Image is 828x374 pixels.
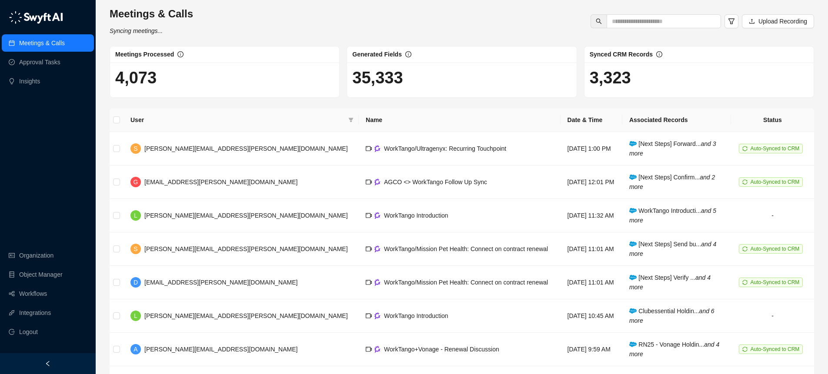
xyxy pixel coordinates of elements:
span: video-camera [366,146,372,152]
td: [DATE] 1:00 PM [561,132,622,165]
span: info-circle [177,51,184,57]
span: Auto-Synced to CRM [751,279,800,285]
span: L [134,311,137,321]
h1: 4,073 [115,68,334,88]
td: [DATE] 10:45 AM [561,299,622,333]
span: S [134,144,137,153]
span: video-camera [366,246,372,252]
img: gong-Dwh8HbPa.png [374,212,381,218]
span: [PERSON_NAME][EMAIL_ADDRESS][PERSON_NAME][DOMAIN_NAME] [144,245,348,252]
span: sync [742,179,748,185]
i: Syncing meetings... [110,27,163,34]
span: WorkTango/Mission Pet Health: Connect on contract renewal [384,245,548,252]
span: left [45,361,51,367]
span: [Next Steps] Confirm... [629,174,715,190]
span: Upload Recording [758,17,807,26]
i: and 4 more [629,241,716,257]
img: gong-Dwh8HbPa.png [374,245,381,252]
span: filter [347,113,355,126]
td: [DATE] 9:59 AM [561,333,622,366]
img: gong-Dwh8HbPa.png [374,312,381,319]
span: WorkTango Introduction [384,312,448,319]
th: Date & Time [561,108,622,132]
td: - [731,299,814,333]
span: [PERSON_NAME][EMAIL_ADDRESS][PERSON_NAME][DOMAIN_NAME] [144,312,348,319]
a: Organization [19,247,53,264]
span: WorkTango Introduction [384,212,448,219]
span: video-camera [366,179,372,185]
td: [DATE] 11:32 AM [561,199,622,232]
span: video-camera [366,346,372,352]
h1: 35,333 [352,68,571,88]
a: Meetings & Calls [19,34,65,52]
span: filter [728,18,735,25]
span: filter [348,117,354,122]
span: Clubessential Holdin... [629,308,714,324]
img: gong-Dwh8HbPa.png [374,346,381,352]
span: video-camera [366,313,372,319]
span: [EMAIL_ADDRESS][PERSON_NAME][DOMAIN_NAME] [144,179,297,185]
span: D [134,278,138,287]
span: logout [9,329,15,335]
span: upload [749,18,755,24]
th: Status [731,108,814,132]
span: [PERSON_NAME][EMAIL_ADDRESS][PERSON_NAME][DOMAIN_NAME] [144,145,348,152]
img: gong-Dwh8HbPa.png [374,179,381,185]
span: [PERSON_NAME][EMAIL_ADDRESS][DOMAIN_NAME] [144,346,297,353]
a: Approval Tasks [19,53,60,71]
a: Insights [19,73,40,90]
span: Generated Fields [352,51,402,58]
span: sync [742,146,748,151]
th: Associated Records [622,108,731,132]
span: [Next Steps] Send bu... [629,241,716,257]
span: [Next Steps] Verify ... [629,274,711,291]
a: Object Manager [19,266,63,283]
img: gong-Dwh8HbPa.png [374,279,381,285]
span: sync [742,246,748,252]
span: AGCO <> WorkTango Follow Up Sync [384,179,487,185]
i: and 2 more [629,174,715,190]
button: Upload Recording [742,14,814,28]
h3: Meetings & Calls [110,7,193,21]
span: Meetings Processed [115,51,174,58]
i: and 4 more [629,341,719,357]
span: WorkTango/Ultragenyx: Recurring Touchpoint [384,145,506,152]
i: and 3 more [629,140,716,157]
span: info-circle [405,51,411,57]
i: and 4 more [629,274,711,291]
span: Auto-Synced to CRM [751,246,800,252]
span: Auto-Synced to CRM [751,179,800,185]
span: S [134,244,137,254]
span: Logout [19,323,38,341]
span: RN25 - Vonage Holdin... [629,341,719,357]
span: info-circle [656,51,662,57]
span: [EMAIL_ADDRESS][PERSON_NAME][DOMAIN_NAME] [144,279,297,286]
span: Synced CRM Records [590,51,653,58]
td: [DATE] 11:01 AM [561,266,622,299]
h1: 3,323 [590,68,808,88]
th: Name [359,108,561,132]
td: - [731,199,814,232]
span: L [134,211,137,220]
i: and 5 more [629,207,716,224]
span: sync [742,280,748,285]
span: video-camera [366,279,372,285]
span: User [130,115,345,125]
span: Auto-Synced to CRM [751,346,800,352]
iframe: Open customer support [800,345,824,369]
td: [DATE] 11:01 AM [561,232,622,266]
td: [DATE] 12:01 PM [561,165,622,199]
span: WorkTango Introducti... [629,207,716,224]
span: G [134,177,138,187]
span: video-camera [366,212,372,218]
span: WorkTango+Vonage - Renewal Discussion [384,346,499,353]
span: sync [742,347,748,352]
span: A [134,344,137,354]
i: and 6 more [629,308,714,324]
span: [PERSON_NAME][EMAIL_ADDRESS][PERSON_NAME][DOMAIN_NAME] [144,212,348,219]
span: search [596,18,602,24]
img: gong-Dwh8HbPa.png [374,145,381,152]
a: Workflows [19,285,47,302]
span: Auto-Synced to CRM [751,146,800,152]
span: [Next Steps] Forward... [629,140,716,157]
